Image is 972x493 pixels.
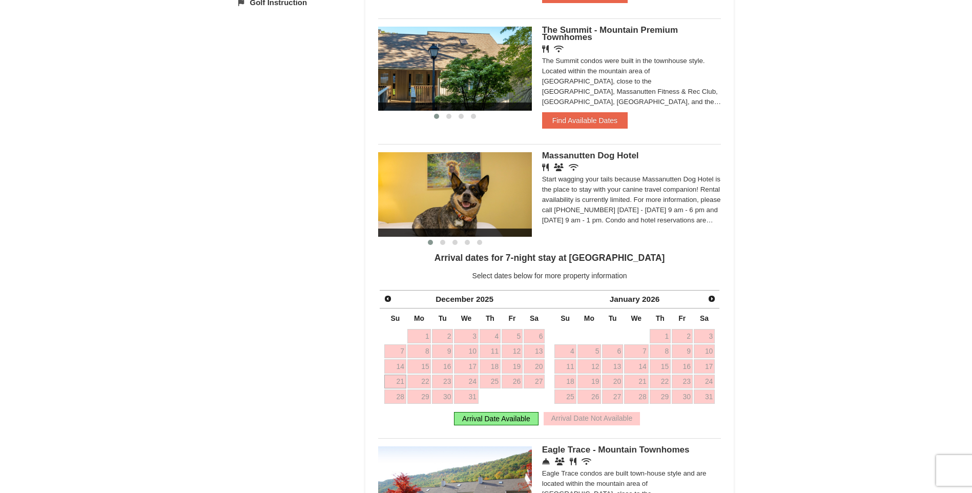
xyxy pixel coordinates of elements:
[602,389,623,404] a: 27
[542,56,721,107] div: The Summit condos were built in the townhouse style. Located within the mountain area of [GEOGRAP...
[439,314,447,322] span: Tuesday
[407,329,431,343] a: 1
[480,359,501,374] a: 18
[407,344,431,359] a: 8
[524,359,545,374] a: 20
[694,359,715,374] a: 17
[530,314,539,322] span: Saturday
[602,359,623,374] a: 13
[554,359,576,374] a: 11
[650,329,671,343] a: 1
[472,272,627,280] span: Select dates below for more property information
[672,375,693,389] a: 23
[700,314,709,322] span: Saturday
[577,359,602,374] a: 12
[524,329,545,343] a: 6
[650,389,671,404] a: 29
[384,389,406,404] a: 28
[678,314,686,322] span: Friday
[486,314,494,322] span: Thursday
[554,389,576,404] a: 25
[602,344,623,359] a: 6
[609,314,617,322] span: Tuesday
[378,253,721,263] h4: Arrival dates for 7-night stay at [GEOGRAPHIC_DATA]
[407,375,431,389] a: 22
[407,389,431,404] a: 29
[542,163,549,171] i: Restaurant
[650,359,671,374] a: 15
[705,292,719,306] a: Next
[542,151,639,160] span: Massanutten Dog Hotel
[476,295,493,303] span: 2025
[461,314,472,322] span: Wednesday
[480,375,501,389] a: 25
[708,295,716,303] span: Next
[577,375,602,389] a: 19
[384,344,406,359] a: 7
[542,112,628,129] button: Find Available Dates
[656,314,665,322] span: Thursday
[502,359,523,374] a: 19
[694,375,715,389] a: 24
[454,375,479,389] a: 24
[650,344,671,359] a: 8
[544,412,640,425] div: Arrival Date Not Available
[391,314,400,322] span: Sunday
[624,375,649,389] a: 21
[414,314,424,322] span: Monday
[509,314,516,322] span: Friday
[454,389,479,404] a: 31
[577,389,602,404] a: 26
[584,314,594,322] span: Monday
[524,344,545,359] a: 13
[554,344,576,359] a: 4
[570,458,576,465] i: Restaurant
[432,375,453,389] a: 23
[555,458,565,465] i: Conference Facilities
[694,389,715,404] a: 31
[432,329,453,343] a: 2
[436,295,473,303] span: December
[542,45,549,53] i: Restaurant
[384,375,406,389] a: 21
[502,375,523,389] a: 26
[650,375,671,389] a: 22
[432,344,453,359] a: 9
[454,412,539,425] div: Arrival Date Available
[542,445,690,455] span: Eagle Trace - Mountain Townhomes
[502,329,523,343] a: 5
[407,359,431,374] a: 15
[381,292,395,306] a: Prev
[561,314,570,322] span: Sunday
[672,389,693,404] a: 30
[454,344,479,359] a: 10
[542,25,678,42] span: The Summit - Mountain Premium Townhomes
[694,344,715,359] a: 10
[384,359,406,374] a: 14
[672,344,693,359] a: 9
[610,295,640,303] span: January
[554,45,564,53] i: Wireless Internet (free)
[524,375,545,389] a: 27
[554,375,576,389] a: 18
[624,389,649,404] a: 28
[577,344,602,359] a: 5
[694,329,715,343] a: 3
[480,344,501,359] a: 11
[454,359,479,374] a: 17
[432,389,453,404] a: 30
[542,174,721,225] div: Start wagging your tails because Massanutten Dog Hotel is the place to stay with your canine trav...
[642,295,659,303] span: 2026
[480,329,501,343] a: 4
[569,163,578,171] i: Wireless Internet (free)
[554,163,564,171] i: Banquet Facilities
[542,458,550,465] i: Concierge Desk
[384,295,392,303] span: Prev
[672,329,693,343] a: 2
[624,344,649,359] a: 7
[502,344,523,359] a: 12
[672,359,693,374] a: 16
[582,458,591,465] i: Wireless Internet (free)
[631,314,642,322] span: Wednesday
[432,359,453,374] a: 16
